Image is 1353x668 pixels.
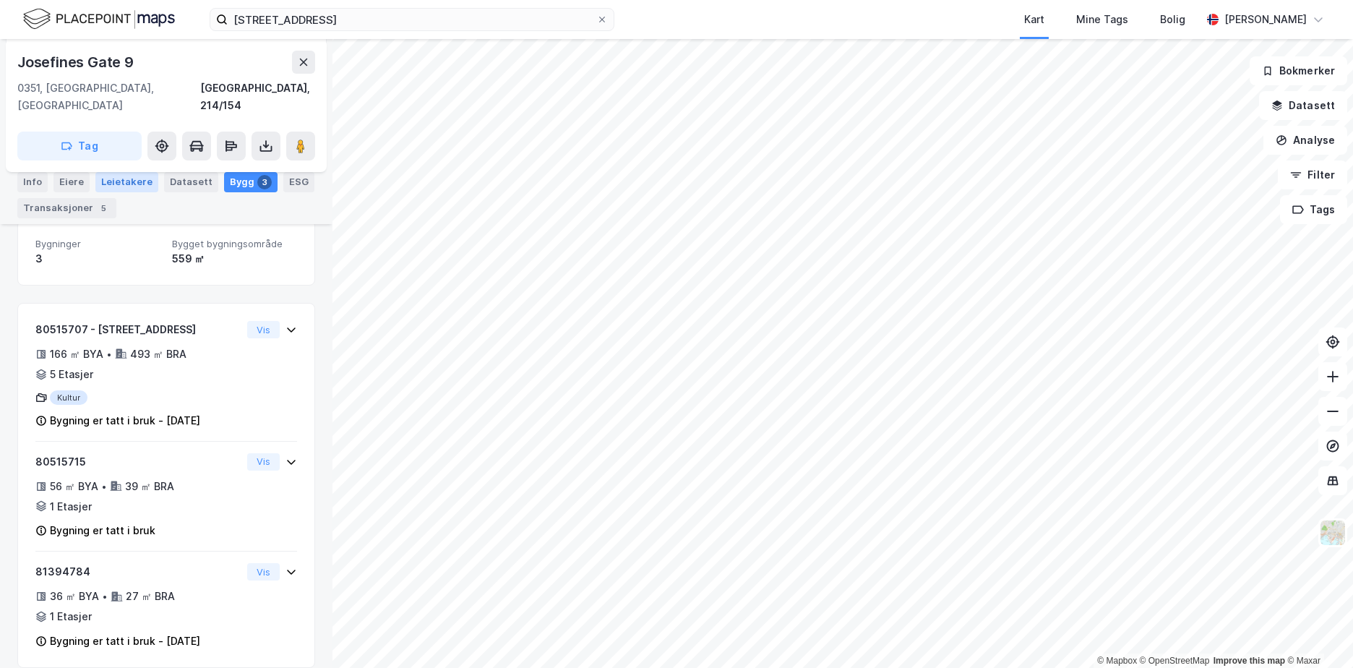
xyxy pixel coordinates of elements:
div: 559 ㎡ [172,250,297,267]
div: Info [17,172,48,192]
input: Søk på adresse, matrikkel, gårdeiere, leietakere eller personer [228,9,596,30]
div: Bygning er tatt i bruk [50,522,155,539]
button: Tag [17,132,142,160]
div: Bolig [1160,11,1185,28]
span: Bygget bygningsområde [172,238,297,250]
div: 56 ㎡ BYA [50,478,98,495]
div: 5 [96,201,111,215]
div: 81394784 [35,563,241,581]
div: Josefines Gate 9 [17,51,137,74]
button: Datasett [1259,91,1347,120]
span: Bygninger [35,238,160,250]
div: Kart [1024,11,1044,28]
div: 0351, [GEOGRAPHIC_DATA], [GEOGRAPHIC_DATA] [17,80,200,114]
div: 80515707 - [STREET_ADDRESS] [35,321,241,338]
button: Filter [1278,160,1347,189]
button: Vis [247,453,280,471]
div: 39 ㎡ BRA [125,478,174,495]
iframe: Chat Widget [1281,599,1353,668]
img: logo.f888ab2527a4732fd821a326f86c7f29.svg [23,7,175,32]
a: OpenStreetMap [1140,656,1210,666]
div: 80515715 [35,453,241,471]
div: 1 Etasjer [50,498,92,515]
div: Eiere [53,172,90,192]
div: ESG [283,172,314,192]
div: Leietakere [95,172,158,192]
div: Kontrollprogram for chat [1281,599,1353,668]
div: [PERSON_NAME] [1224,11,1307,28]
button: Bokmerker [1250,56,1347,85]
div: 493 ㎡ BRA [130,346,186,363]
button: Vis [247,321,280,338]
div: 166 ㎡ BYA [50,346,103,363]
button: Tags [1280,195,1347,224]
div: • [102,591,108,602]
div: 36 ㎡ BYA [50,588,99,605]
button: Vis [247,563,280,581]
div: Transaksjoner [17,198,116,218]
div: 27 ㎡ BRA [126,588,175,605]
a: Improve this map [1214,656,1285,666]
img: Z [1319,519,1346,547]
div: • [106,348,112,360]
div: • [101,481,107,492]
div: Bygning er tatt i bruk - [DATE] [50,412,200,429]
a: Mapbox [1097,656,1137,666]
div: 3 [35,250,160,267]
div: 5 Etasjer [50,366,93,383]
div: Bygning er tatt i bruk - [DATE] [50,633,200,650]
div: Datasett [164,172,218,192]
div: Bygg [224,172,278,192]
button: Analyse [1263,126,1347,155]
div: [GEOGRAPHIC_DATA], 214/154 [200,80,315,114]
div: 3 [257,175,272,189]
div: Mine Tags [1076,11,1128,28]
div: 1 Etasjer [50,608,92,625]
